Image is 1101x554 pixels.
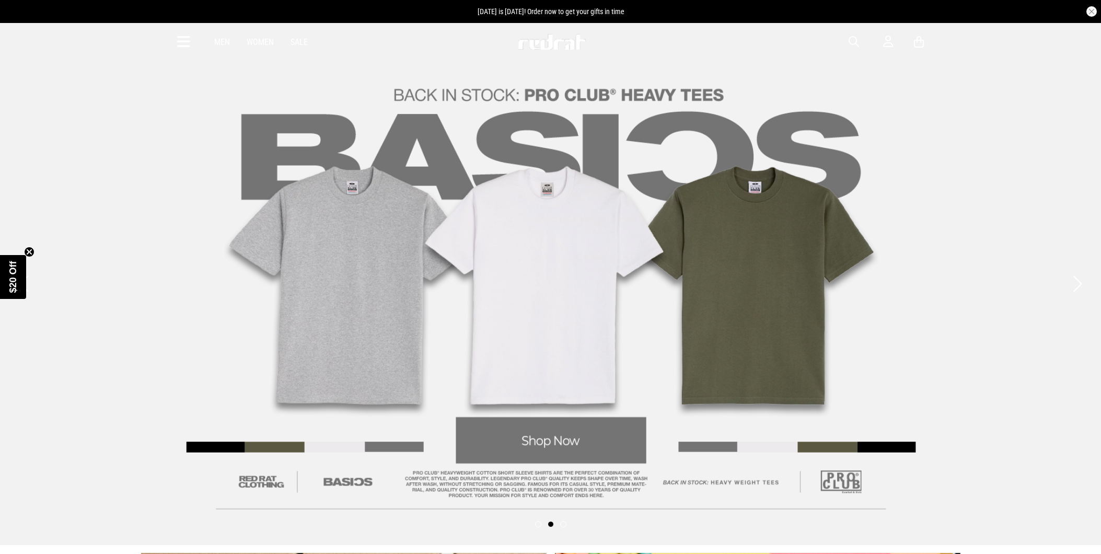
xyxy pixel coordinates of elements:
button: Next slide [1070,272,1084,295]
span: $20 Off [8,261,18,293]
img: Redrat logo [517,34,586,50]
a: Sale [291,37,308,47]
button: Close teaser [24,247,34,257]
a: Men [214,37,230,47]
span: [DATE] is [DATE]! Order now to get your gifts in time [478,7,624,16]
a: Women [247,37,274,47]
